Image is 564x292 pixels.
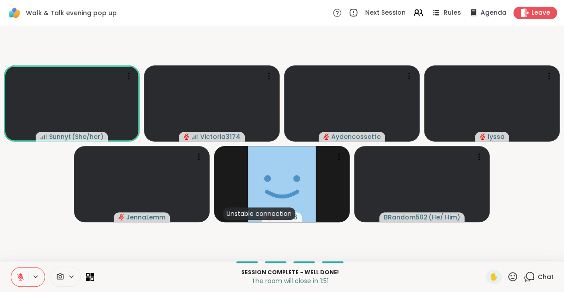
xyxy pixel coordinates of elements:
span: lyssa [487,132,504,141]
span: Agenda [480,8,506,17]
span: Walk & Talk evening pop up [26,8,117,17]
span: Aydencossette [331,132,381,141]
img: ShareWell Logomark [7,5,22,20]
span: Leave [531,8,550,17]
span: audio-muted [479,134,486,140]
span: ✋ [489,272,498,282]
span: ( She/her ) [72,132,103,141]
span: BRandom502 [384,213,428,222]
span: Chat [537,272,553,281]
span: Rules [443,8,461,17]
span: Next Session [365,8,406,17]
span: Sunnyt [49,132,71,141]
span: audio-muted [323,134,329,140]
span: JennaLemm [126,213,165,222]
p: The room will close in 1:51 [99,276,480,285]
p: Session Complete - well done! [99,268,480,276]
img: DJ16 [248,146,316,222]
span: ( He/ Him ) [428,213,460,222]
span: audio-muted [183,134,189,140]
span: audio-muted [118,214,124,220]
div: Unstable connection [223,207,295,220]
span: Victoria3174 [200,132,240,141]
